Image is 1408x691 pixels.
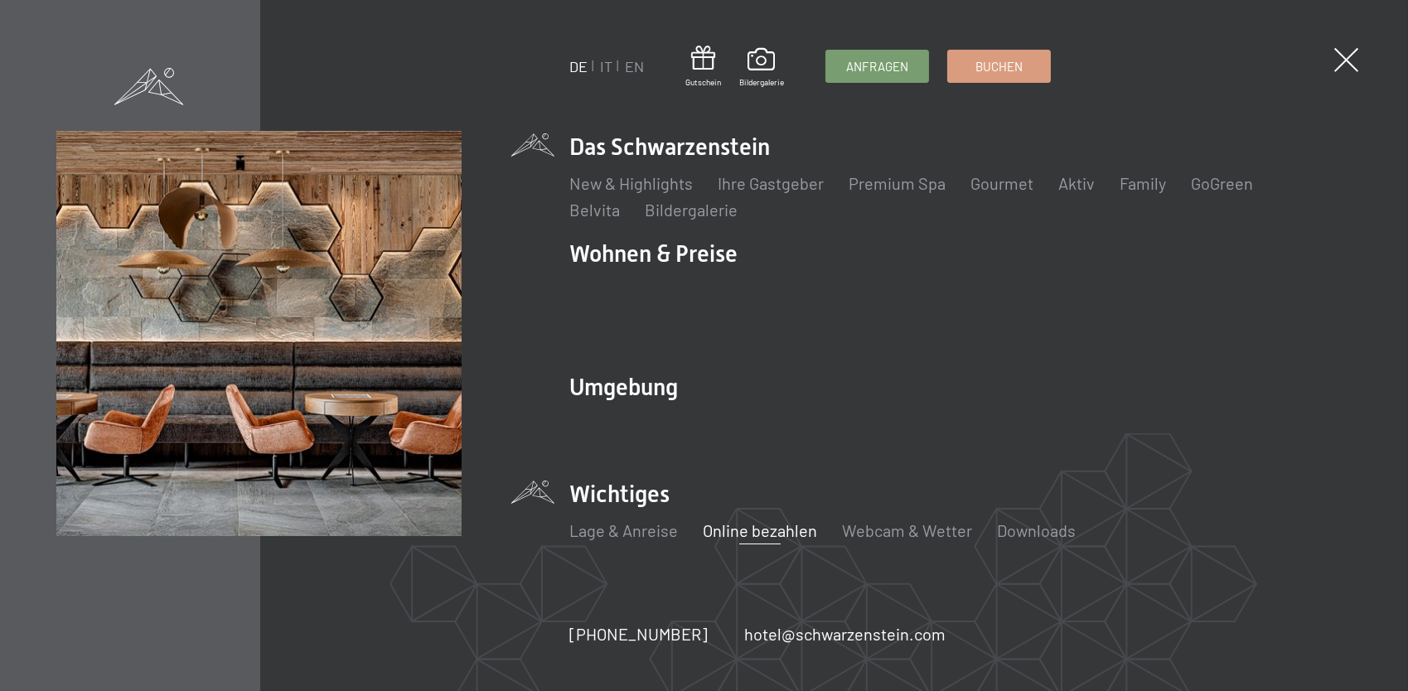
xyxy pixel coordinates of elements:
[948,51,1050,82] a: Buchen
[826,51,928,82] a: Anfragen
[569,200,620,220] a: Belvita
[739,48,784,88] a: Bildergalerie
[569,622,708,645] a: [PHONE_NUMBER]
[703,520,817,540] a: Online bezahlen
[1120,173,1166,193] a: Family
[625,57,644,75] a: EN
[645,200,738,220] a: Bildergalerie
[569,57,588,75] a: DE
[846,58,908,75] span: Anfragen
[569,624,708,644] span: [PHONE_NUMBER]
[1191,173,1253,193] a: GoGreen
[849,173,946,193] a: Premium Spa
[685,76,721,88] span: Gutschein
[739,76,784,88] span: Bildergalerie
[600,57,612,75] a: IT
[975,58,1023,75] span: Buchen
[970,173,1033,193] a: Gourmet
[1058,173,1095,193] a: Aktiv
[569,520,678,540] a: Lage & Anreise
[997,520,1076,540] a: Downloads
[569,173,693,193] a: New & Highlights
[56,131,462,536] img: Wellnesshotels - Bar - Spieltische - Kinderunterhaltung
[744,622,946,645] a: hotel@schwarzenstein.com
[685,46,721,88] a: Gutschein
[842,520,972,540] a: Webcam & Wetter
[718,173,824,193] a: Ihre Gastgeber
